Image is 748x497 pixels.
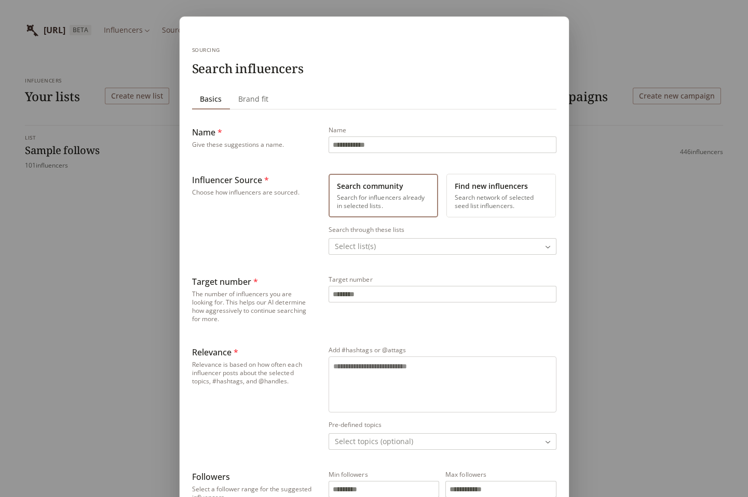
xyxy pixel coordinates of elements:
[329,286,555,302] input: Target number
[192,275,312,288] div: Target number
[192,174,312,186] div: Influencer Source
[192,126,312,139] div: Name
[329,126,556,134] div: Name
[445,471,556,479] div: Max followers
[192,361,312,385] div: Relevance is based on how often each influencer posts about the selected topics, #hashtags, and @...
[329,346,556,354] div: Add #hashtags or @attags
[329,275,556,284] div: Target number
[192,471,312,483] div: Followers
[192,346,312,358] div: Relevance
[333,361,551,405] textarea: Add #hashtags or @attags
[329,471,439,479] div: Min followers
[329,481,439,497] input: Min followers
[329,137,555,153] input: Name
[329,226,556,234] div: Search through these lists
[329,421,556,429] div: Pre-defined topics
[192,141,312,149] div: Give these suggestions a name.
[192,290,312,323] div: The number of influencers you are looking for. This helps our AI determine how aggressively to co...
[192,61,304,76] h1: Search influencers
[192,43,304,57] div: Sourcing
[192,188,312,197] div: Choose how influencers are sourced.
[196,92,225,106] span: Basics
[446,481,555,497] input: Max followers
[234,92,273,106] span: Brand fit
